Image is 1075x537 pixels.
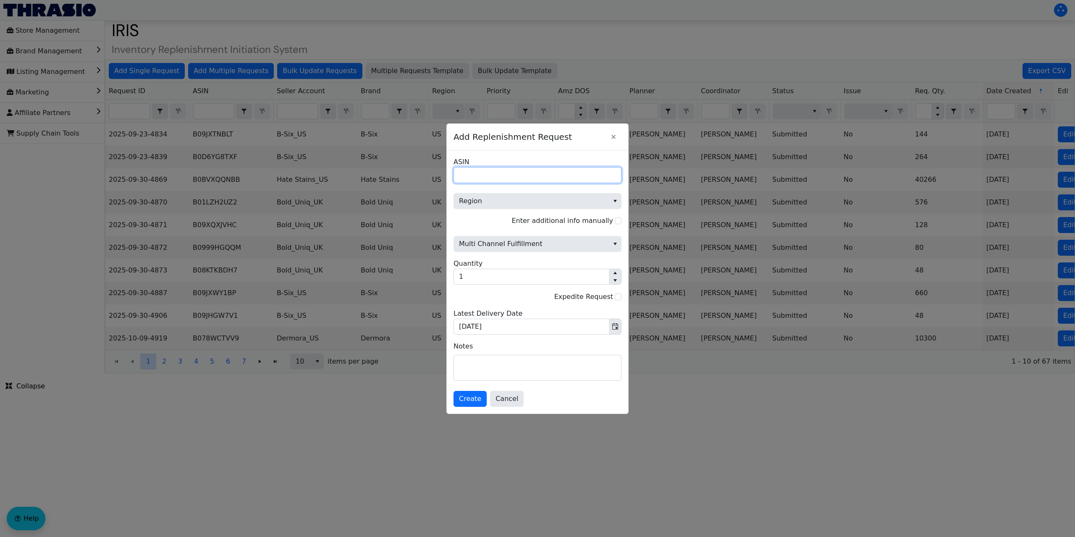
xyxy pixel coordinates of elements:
[454,309,621,335] div: Please set the arrival date.
[454,259,482,269] label: Quantity
[554,293,613,301] label: Expedite Request
[454,126,606,147] span: Add Replenishment Request
[609,277,621,284] button: Decrease value
[454,193,621,209] span: Region
[454,236,621,252] span: Multi Channel Fulfillment
[454,226,621,252] div: Please choose one of the options.
[496,394,518,404] span: Cancel
[609,194,621,209] button: select
[454,309,522,319] label: Latest Delivery Date
[459,394,481,404] span: Create
[454,259,621,285] div: Quantity must be greater than 0.
[609,319,621,334] button: Toggle calendar
[511,217,613,225] label: Enter additional info manually
[490,391,524,407] button: Cancel
[454,391,487,407] button: Create
[609,236,621,251] button: select
[609,269,621,277] button: Increase value
[606,129,621,145] button: Close
[454,341,621,351] label: Notes
[454,319,609,334] input: 11/06/2025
